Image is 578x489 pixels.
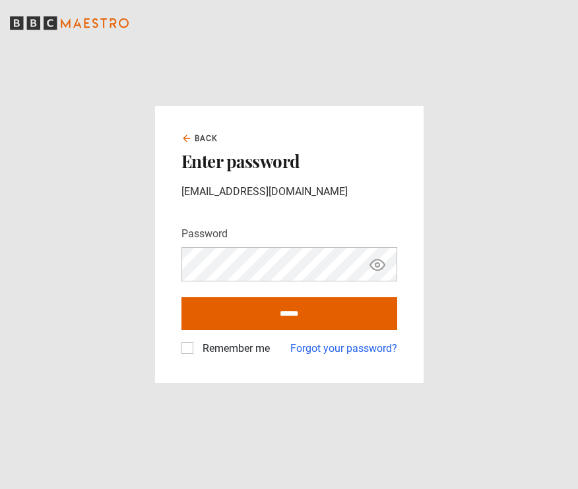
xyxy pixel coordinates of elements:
button: Show password [366,253,389,276]
p: [EMAIL_ADDRESS][DOMAIN_NAME] [181,184,397,200]
label: Password [181,226,228,242]
svg: BBC Maestro [10,13,129,33]
label: Remember me [197,341,270,357]
h2: Enter password [181,150,397,173]
span: Back [195,132,218,144]
a: Forgot your password? [290,341,397,357]
a: Back [181,132,218,144]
